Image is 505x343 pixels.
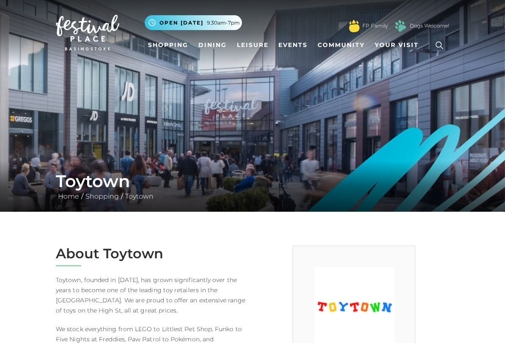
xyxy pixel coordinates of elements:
a: Leisure [233,37,272,53]
p: Toytown, founded in [DATE], has grown significantly over the years to become one of the leading t... [56,275,246,315]
a: Dining [195,37,230,53]
a: Home [56,192,81,200]
a: FP Family [362,22,388,30]
div: / / [49,171,456,202]
a: Community [314,37,368,53]
button: Open [DATE] 9.30am-7pm [145,15,242,30]
a: Events [275,37,311,53]
span: 9.30am-7pm [207,19,240,27]
h1: Toytown [56,171,449,191]
img: Festival Place Logo [56,15,119,50]
span: Your Visit [375,41,419,50]
a: Toytown [123,192,156,200]
a: Dogs Welcome! [410,22,449,30]
span: Open [DATE] [159,19,203,27]
a: Your Visit [371,37,426,53]
a: Shopping [83,192,121,200]
a: Shopping [145,37,192,53]
h2: About Toytown [56,246,246,262]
